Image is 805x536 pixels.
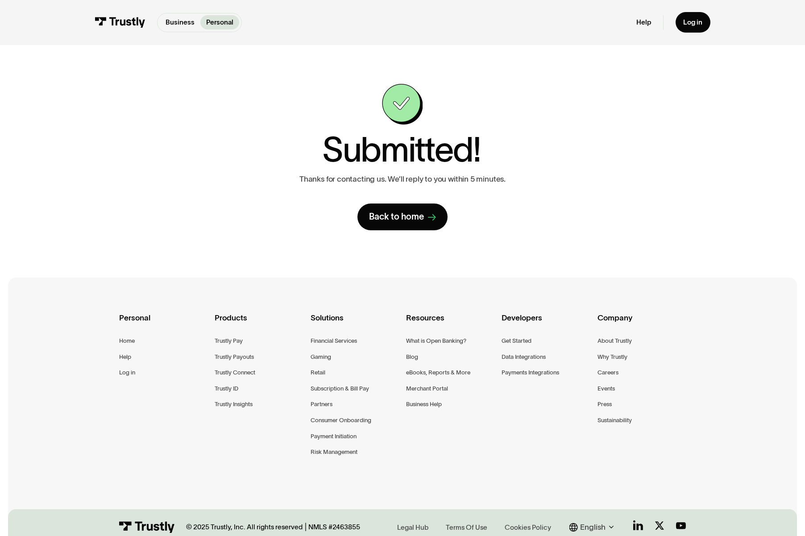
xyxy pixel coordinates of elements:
[443,521,490,533] a: Terms Of Use
[502,368,559,378] a: Payments Integrations
[502,521,554,533] a: Cookies Policy
[357,204,448,231] a: Back to home
[311,384,369,394] a: Subscription & Bill Pay
[311,399,332,410] a: Partners
[406,368,470,378] a: eBooks, Reports & More
[119,312,207,336] div: Personal
[119,336,135,346] a: Home
[502,312,590,336] div: Developers
[166,17,195,28] p: Business
[598,352,627,362] a: Why Trustly
[311,312,399,336] div: Solutions
[95,17,145,28] img: Trustly Logo
[311,416,371,426] a: Consumer Onboarding
[406,384,448,394] a: Merchant Portal
[311,447,357,457] a: Risk Management
[676,12,710,33] a: Log in
[683,18,702,27] div: Log in
[598,312,686,336] div: Company
[502,352,546,362] a: Data Integrations
[215,312,303,336] div: Products
[598,416,632,426] a: Sustainability
[305,521,307,533] div: |
[215,399,253,410] a: Trustly Insights
[598,368,618,378] a: Careers
[299,175,506,184] p: Thanks for contacting us. We’ll reply to you within 5 minutes.
[215,352,254,362] a: Trustly Payouts
[200,15,239,29] a: Personal
[322,133,481,167] h1: Submitted!
[598,336,632,346] a: About Trustly
[311,352,331,362] a: Gaming
[215,336,243,346] a: Trustly Pay
[186,523,303,532] div: © 2025 Trustly, Inc. All rights reserved
[569,521,617,533] div: English
[206,17,233,28] p: Personal
[215,384,238,394] a: Trustly ID
[598,384,615,394] a: Events
[406,336,466,346] a: What is Open Banking?
[505,523,551,532] div: Cookies Policy
[394,521,432,533] a: Legal Hub
[308,523,360,532] div: NMLS #2463855
[160,15,200,29] a: Business
[406,352,418,362] a: Blog
[502,336,531,346] a: Get Started
[119,521,174,533] img: Trustly Logo
[311,336,357,346] a: Financial Services
[311,432,357,442] a: Payment Initiation
[446,523,487,532] div: Terms Of Use
[598,399,612,410] a: Press
[119,368,135,378] a: Log in
[311,368,325,378] a: Retail
[406,399,442,410] a: Business Help
[215,368,255,378] a: Trustly Connect
[406,312,494,336] div: Resources
[636,18,651,27] a: Help
[119,352,131,362] a: Help
[397,523,428,532] div: Legal Hub
[580,521,606,533] div: English
[369,211,424,223] div: Back to home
